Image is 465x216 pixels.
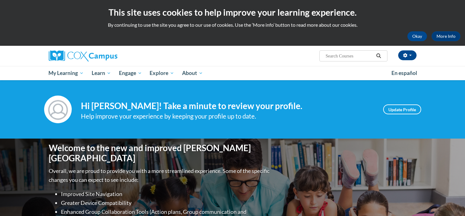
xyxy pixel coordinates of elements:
a: Cox Campus [49,50,165,61]
button: Search [374,52,383,60]
span: Learn [92,69,111,77]
a: My Learning [45,66,88,80]
a: En español [387,67,421,80]
button: Account Settings [398,50,417,60]
img: Cox Campus [49,50,117,61]
button: Okay [407,31,427,41]
p: By continuing to use the site you agree to our use of cookies. Use the ‘More info’ button to read... [5,22,460,28]
h4: Hi [PERSON_NAME]! Take a minute to review your profile. [81,101,374,111]
li: Improved Site Navigation [61,190,271,198]
a: Update Profile [383,104,421,114]
a: Explore [146,66,178,80]
img: Profile Image [44,96,72,123]
a: Learn [88,66,115,80]
a: Engage [115,66,146,80]
span: En español [391,70,417,76]
div: Main menu [40,66,426,80]
p: Overall, we are proud to provide you with a more streamlined experience. Some of the specific cha... [49,167,271,184]
div: Help improve your experience by keeping your profile up to date. [81,111,374,121]
a: More Info [432,31,460,41]
a: About [178,66,207,80]
span: Engage [119,69,142,77]
span: Explore [150,69,174,77]
span: My Learning [48,69,84,77]
span: About [182,69,203,77]
iframe: Button to launch messaging window [440,191,460,211]
h1: Welcome to the new and improved [PERSON_NAME][GEOGRAPHIC_DATA] [49,143,271,163]
h2: This site uses cookies to help improve your learning experience. [5,6,460,18]
li: Greater Device Compatibility [61,198,271,207]
input: Search Courses [325,52,374,60]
